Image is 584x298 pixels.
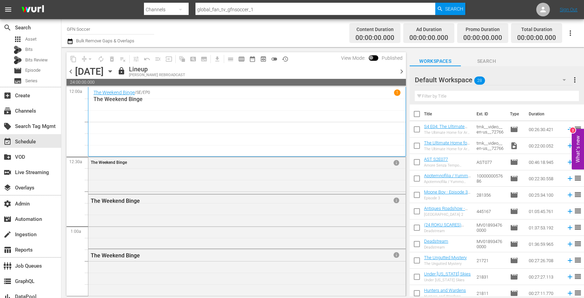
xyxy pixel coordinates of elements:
span: calendar_view_week_outlined [238,56,245,62]
span: Remove Gaps & Overlaps [79,54,96,65]
span: Schedule [3,138,12,146]
td: 445167 [474,203,507,219]
td: 281356 [474,187,507,203]
svg: Add to Schedule [566,273,574,281]
p: EP0 [143,90,150,95]
span: 00:00:00.000 [517,34,556,42]
div: Total Duration [517,25,556,34]
svg: Add to Schedule [566,191,574,199]
span: reorder [574,256,582,264]
span: reorder [574,272,582,281]
div: Deadstream [424,245,448,250]
p: The Weekend Binge [93,96,400,102]
div: Under [US_STATE] Skies [424,278,471,282]
td: 00:27:26.708 [526,252,564,269]
span: Bulk Remove Gaps & Overlaps [75,38,134,43]
span: Loop Content [96,54,106,65]
span: Month Calendar View [247,54,258,65]
th: Ext. ID [472,104,506,124]
span: Asset [25,36,36,43]
td: MV018934760000 [474,219,507,236]
span: 28 [474,73,485,88]
span: reorder [574,125,582,133]
td: 1000000057686 [474,170,507,187]
span: Revert to Primary Episode [142,54,152,65]
div: Ad Duration [409,25,448,34]
span: 24 hours Lineup View is OFF [269,54,280,65]
svg: Add to Schedule [566,142,574,150]
div: The Weekend Binge [91,252,363,259]
td: 00:25:34.100 [526,187,564,203]
button: Open Feedback Widget [572,129,584,169]
span: Create [3,91,12,100]
td: 00:27:27.113 [526,269,564,285]
th: Duration [525,104,566,124]
a: Moone Boy - Episode 3 (S1E3) [424,189,470,200]
svg: Add to Schedule [566,240,574,248]
span: 24:00:00.000 [67,79,406,86]
span: toggle_off [271,56,278,62]
td: AST077 [474,154,507,170]
span: reorder [574,223,582,231]
td: tmk__video__en-us__72766 [474,138,507,154]
span: history_outlined [282,56,289,62]
svg: Add to Schedule [566,175,574,182]
p: 1 [396,90,398,95]
svg: Add to Schedule [566,158,574,166]
a: Antiques Roadshow - [GEOGRAPHIC_DATA] 2 (S47E13) [424,206,469,221]
span: Reports [3,246,12,254]
div: Episode 3 [424,196,471,200]
span: VOD [3,153,12,161]
span: 00:00:00.000 [355,34,394,42]
span: Channels [3,107,12,115]
span: Fill episodes with ad slates [152,54,163,65]
span: Episode [14,67,22,75]
span: preview_outlined [260,56,267,62]
span: Episode [510,289,518,297]
span: GraphQL [3,277,12,285]
span: Episode [510,158,518,166]
span: chevron_left [67,67,75,76]
span: Episode [510,224,518,232]
td: 00:22:30.558 [526,170,564,187]
span: reorder [574,190,582,199]
span: more_vert [571,76,579,84]
th: Title [424,104,472,124]
p: / [135,90,136,95]
td: tmk__video__en-us__72766 [474,121,507,138]
span: info [393,159,400,166]
span: reorder [574,289,582,297]
a: Hunters and Wardens [424,288,466,293]
span: View Backup [258,54,269,65]
svg: Add to Schedule [566,126,574,133]
span: Search [461,57,512,66]
span: reorder [574,240,582,248]
span: Create Search Block [188,54,199,65]
span: reorder [574,174,582,182]
img: ans4CAIJ8jUAAAAAAAAAAAAAAAAAAAAAAAAgQb4GAAAAAAAAAAAAAAAAAAAAAAAAJMjXAAAAAAAAAAAAAAAAAAAAAAAAgAT5G... [16,2,49,18]
button: Search [435,3,465,15]
span: Episode [510,191,518,199]
div: [PERSON_NAME] REBROADCAST [129,73,185,77]
span: Bits Review [25,57,48,63]
span: Episode [510,256,518,265]
div: Content Duration [355,25,394,34]
span: info [393,252,400,258]
div: The Weekend Binge [91,198,363,204]
td: 01:36:59.965 [526,236,564,252]
span: View Mode: [338,55,369,61]
span: Refresh All Search Blocks [174,52,188,66]
a: Apotemnofilia / Yummo Spot [424,173,471,183]
span: Copy Lineup [68,54,79,65]
div: Deadstream [424,229,471,233]
td: 00:46:18.945 [526,154,564,170]
span: chevron_right [397,67,406,76]
div: The Ultimate Home for Art Lovers [424,130,471,135]
button: more_vert [571,72,579,88]
td: 00:26:30.421 [526,121,564,138]
div: Amore Senza Tempo ep.077 [424,163,471,168]
span: info [393,197,400,204]
td: 01:05:45.761 [526,203,564,219]
span: Asset [14,35,22,43]
a: The Weekend Binge [93,90,135,95]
